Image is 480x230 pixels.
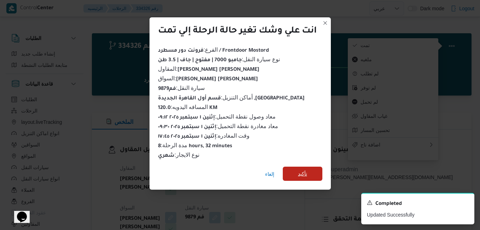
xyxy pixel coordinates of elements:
[375,200,402,208] span: Completed
[158,86,176,92] b: فم9879
[158,75,258,81] span: السواق :
[177,67,259,73] b: [PERSON_NAME] [PERSON_NAME]
[158,56,280,62] span: نوع سيارة النقل :
[158,133,250,139] span: وقت المغادره :
[158,96,305,102] b: قسم أول القاهرة الجديدة ,[GEOGRAPHIC_DATA]
[176,77,258,82] b: [PERSON_NAME] [PERSON_NAME]
[158,115,215,121] b: إثنين ١ سبتمبر ٢٠٢٥ ٠٩:١٢
[283,167,322,181] button: تأكيد
[7,202,30,223] iframe: chat widget
[321,19,329,27] button: Closes this modal window
[298,169,307,178] span: تأكيد
[158,144,233,149] b: 8 hours, 32 minutes
[158,66,259,72] span: المقاول :
[158,114,276,120] span: معاد وصول نقطة التحميل :
[158,26,317,37] div: انت علي وشك تغير حالة الرحلة إلي تمت
[158,94,305,100] span: أماكن التنزيل :
[158,58,242,63] b: جامبو 7000 | مفتوح | جاف | 3.5 طن
[158,152,200,158] span: نوع الايجار :
[158,105,218,111] b: 120.0 KM
[262,167,277,181] button: إلغاء
[367,199,469,208] div: Notification
[158,47,269,53] span: الفرع :
[158,134,216,140] b: إثنين ١ سبتمبر ٢٠٢٥ ١٧:٤٥
[158,125,216,130] b: إثنين ١ سبتمبر ٢٠٢٥ ٠٩:٣٠
[158,104,218,110] span: المسافه اليدويه :
[158,142,233,148] span: مدة الرحلة :
[158,85,205,91] span: سيارة النقل :
[158,153,175,159] b: شهري
[367,211,469,219] p: Updated Successfully
[265,170,274,178] span: إلغاء
[158,123,279,129] span: معاد مغادرة نقطة التحميل :
[158,48,269,54] b: فرونت دور مسطرد / Frontdoor Mostord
